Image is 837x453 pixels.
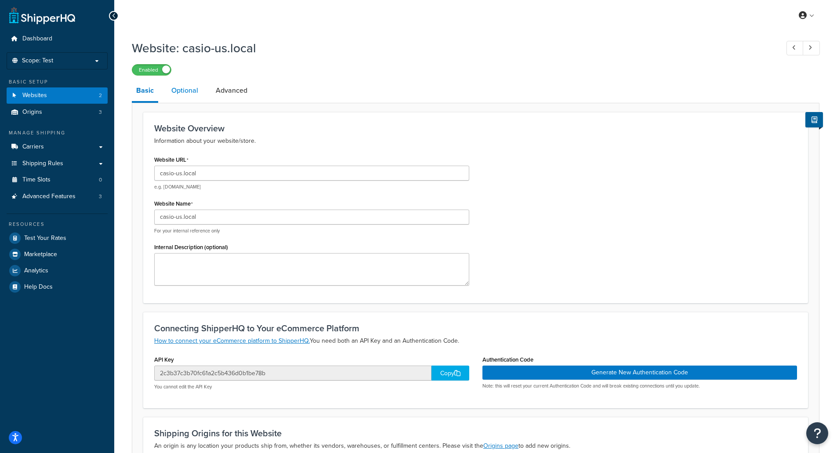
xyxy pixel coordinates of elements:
[7,263,108,279] a: Analytics
[154,384,469,390] p: You cannot edit the API Key
[7,230,108,246] a: Test Your Rates
[132,40,770,57] h1: Website: casio-us.local
[806,422,828,444] button: Open Resource Center
[7,221,108,228] div: Resources
[154,156,188,163] label: Website URL
[154,356,174,363] label: API Key
[7,87,108,104] li: Websites
[22,57,53,65] span: Scope: Test
[7,188,108,205] a: Advanced Features3
[22,92,47,99] span: Websites
[22,193,76,200] span: Advanced Features
[154,336,797,346] p: You need both an API Key and an Authentication Code.
[22,109,42,116] span: Origins
[154,228,469,234] p: For your internal reference only
[99,92,102,99] span: 2
[99,193,102,200] span: 3
[7,246,108,262] a: Marketplace
[154,323,797,333] h3: Connecting ShipperHQ to Your eCommerce Platform
[482,356,533,363] label: Authentication Code
[7,78,108,86] div: Basic Setup
[22,176,51,184] span: Time Slots
[7,172,108,188] a: Time Slots0
[803,41,820,55] a: Next Record
[7,188,108,205] li: Advanced Features
[132,80,158,103] a: Basic
[22,35,52,43] span: Dashboard
[482,383,797,389] p: Note: this will reset your current Authentication Code and will break existing connections until ...
[154,428,797,438] h3: Shipping Origins for this Website
[22,160,63,167] span: Shipping Rules
[7,87,108,104] a: Websites2
[483,441,518,450] a: Origins page
[7,279,108,295] a: Help Docs
[132,65,171,75] label: Enabled
[7,156,108,172] a: Shipping Rules
[805,112,823,127] button: Show Help Docs
[7,129,108,137] div: Manage Shipping
[24,283,53,291] span: Help Docs
[24,267,48,275] span: Analytics
[154,244,228,250] label: Internal Description (optional)
[211,80,252,101] a: Advanced
[154,184,469,190] p: e.g. [DOMAIN_NAME]
[154,336,310,345] a: How to connect your eCommerce platform to ShipperHQ.
[7,104,108,120] li: Origins
[7,139,108,155] a: Carriers
[167,80,203,101] a: Optional
[22,143,44,151] span: Carriers
[24,251,57,258] span: Marketplace
[154,136,797,146] p: Information about your website/store.
[24,235,66,242] span: Test Your Rates
[431,366,469,381] div: Copy
[482,366,797,380] button: Generate New Authentication Code
[154,200,193,207] label: Website Name
[154,441,797,451] p: An origin is any location your products ship from, whether its vendors, warehouses, or fulfillmen...
[7,31,108,47] a: Dashboard
[7,104,108,120] a: Origins3
[99,176,102,184] span: 0
[786,41,804,55] a: Previous Record
[99,109,102,116] span: 3
[7,172,108,188] li: Time Slots
[154,123,797,133] h3: Website Overview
